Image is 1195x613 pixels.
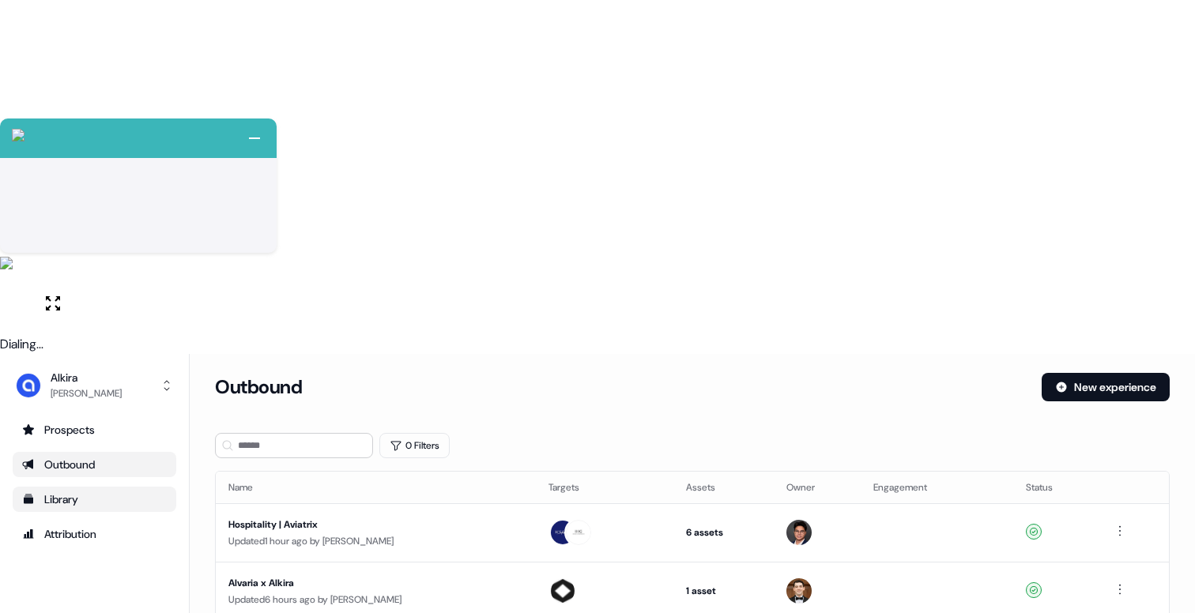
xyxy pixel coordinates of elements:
div: Alvaria x Alkira [228,575,523,591]
a: Go to prospects [13,417,176,442]
button: Alkira[PERSON_NAME] [13,367,176,404]
div: Outbound [22,457,167,472]
div: Alkira [51,370,122,385]
div: Updated 6 hours ago by [PERSON_NAME] [228,592,523,607]
div: Hospitality | Aviatrix [228,517,523,532]
img: Hugh [786,520,812,545]
th: Owner [774,472,861,503]
div: 6 assets [686,525,761,540]
div: Updated 1 hour ago by [PERSON_NAME] [228,533,523,549]
th: Targets [536,472,673,503]
img: callcloud-icon-white-35.svg [12,129,25,141]
div: Prospects [22,422,167,438]
th: Assets [673,472,774,503]
div: 1 asset [686,583,761,599]
button: 0 Filters [379,433,450,458]
div: Library [22,491,167,507]
img: Carlos [786,578,812,604]
a: Go to outbound experience [13,452,176,477]
div: Attribution [22,526,167,542]
button: New experience [1042,373,1170,401]
a: Go to templates [13,487,176,512]
th: Name [216,472,536,503]
th: Engagement [861,472,1013,503]
th: Status [1013,472,1097,503]
h3: Outbound [215,375,302,399]
a: Go to attribution [13,521,176,547]
div: [PERSON_NAME] [51,385,122,401]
